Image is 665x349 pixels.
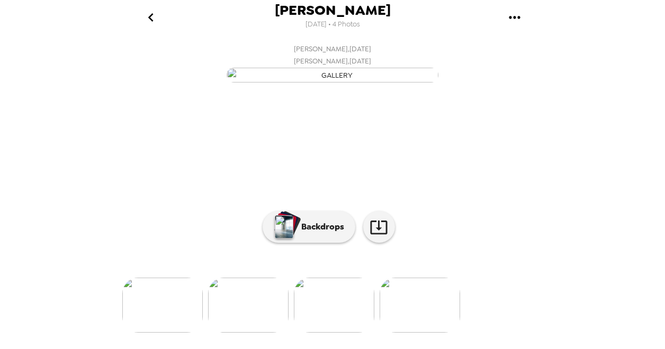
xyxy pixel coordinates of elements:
img: gallery [122,278,203,333]
span: [PERSON_NAME] , [DATE] [294,55,371,67]
p: Backdrops [296,221,344,233]
button: [PERSON_NAME],[DATE][PERSON_NAME],[DATE] [121,40,544,86]
span: [DATE] • 4 Photos [305,17,360,32]
img: gallery [294,278,374,333]
img: gallery [208,278,289,333]
img: gallery [227,68,438,83]
button: Backdrops [263,211,355,243]
img: gallery [380,278,460,333]
span: [PERSON_NAME] [275,3,391,17]
span: [PERSON_NAME] , [DATE] [294,43,371,55]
